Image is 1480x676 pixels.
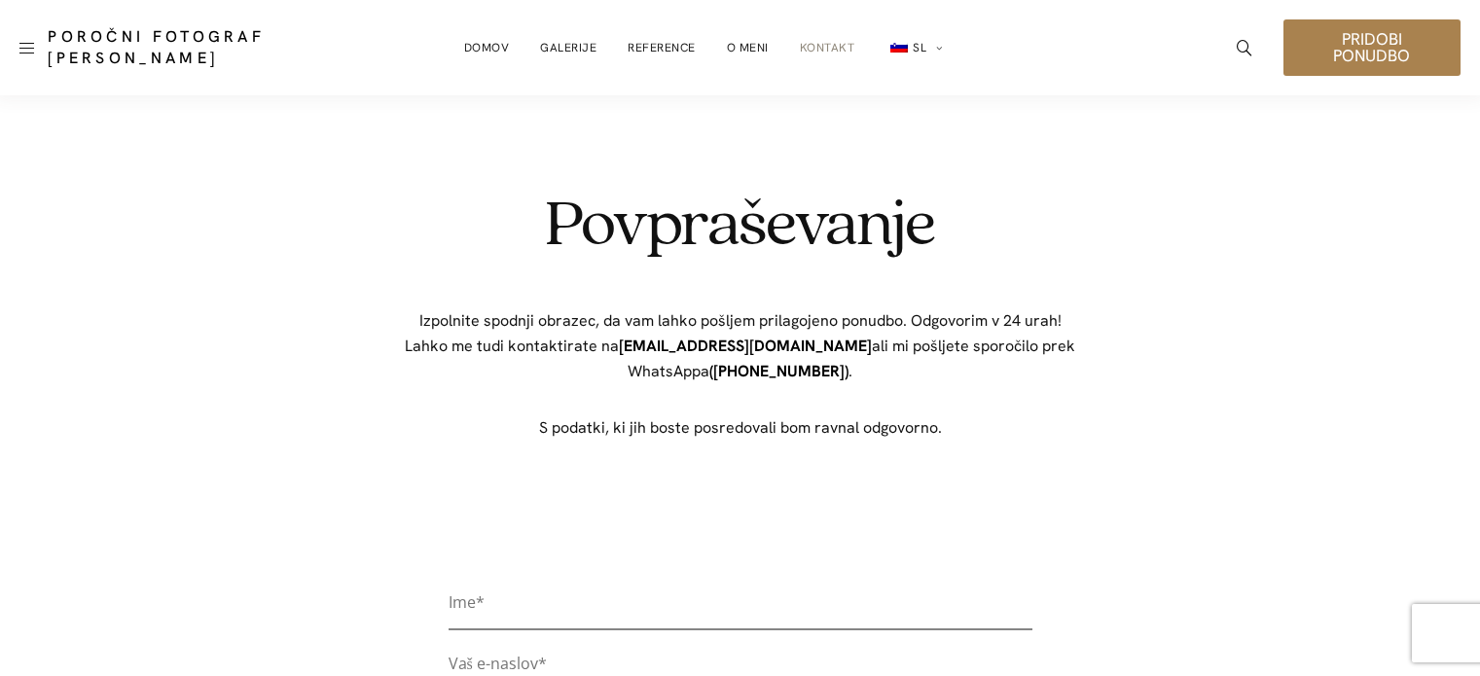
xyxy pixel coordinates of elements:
p: S podatki, ki jih boste posredovali bom ravnal odgovorno. [400,415,1081,441]
a: O meni [727,28,769,67]
a: Galerije [540,28,596,67]
a: sl_SISL [885,28,943,68]
a: Pridobi ponudbo [1283,19,1461,76]
a: icon-magnifying-glass34 [1227,30,1262,65]
a: Poročni fotograf [PERSON_NAME] [48,26,292,69]
img: SL [890,41,908,53]
a: Kontakt [800,28,855,67]
a: Domov [464,28,510,67]
a: ([PHONE_NUMBER]) [709,361,848,381]
a: Reference [628,28,696,67]
h2: Povpraševanje [400,193,1081,260]
span: SL [913,40,926,55]
span: Pridobi ponudbo [1307,31,1437,64]
a: [EMAIL_ADDRESS][DOMAIN_NAME] [619,336,872,356]
p: Izpolnite spodnji obrazec, da vam lahko pošljem prilagojeno ponudbo. Odgovorim v 24 urah! Lahko m... [400,308,1081,384]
